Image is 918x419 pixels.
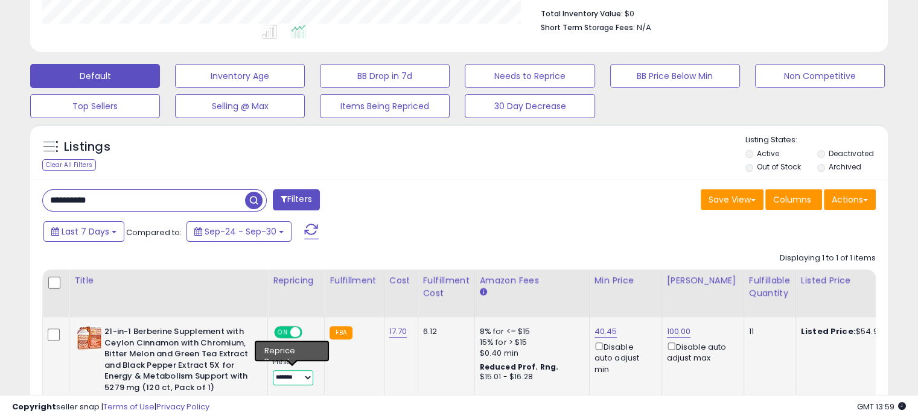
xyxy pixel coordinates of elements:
[320,64,450,88] button: BB Drop in 7d
[273,274,319,287] div: Repricing
[637,22,651,33] span: N/A
[330,326,352,339] small: FBA
[824,189,876,210] button: Actions
[480,326,580,337] div: 8% for <= $15
[465,64,594,88] button: Needs to Reprice
[62,225,109,238] span: Last 7 Days
[423,326,465,337] div: 6.12
[780,253,876,264] div: Displaying 1 to 1 of 1 items
[749,274,791,300] div: Fulfillable Quantity
[541,22,635,33] b: Short Term Storage Fees:
[749,326,786,337] div: 11
[74,274,263,287] div: Title
[30,64,160,88] button: Default
[755,64,885,88] button: Non Competitive
[175,94,305,118] button: Selling @ Max
[77,326,101,350] img: 51P77mIqK8L._SL40_.jpg
[773,194,811,206] span: Columns
[42,159,96,171] div: Clear All Filters
[330,274,378,287] div: Fulfillment
[30,94,160,118] button: Top Sellers
[480,362,559,372] b: Reduced Prof. Rng.
[389,274,413,287] div: Cost
[205,225,276,238] span: Sep-24 - Sep-30
[801,326,901,337] div: $54.99
[186,221,292,242] button: Sep-24 - Sep-30
[801,326,856,337] b: Listed Price:
[273,189,320,210] button: Filters
[667,340,735,364] div: Disable auto adjust max
[828,162,861,172] label: Archived
[828,148,873,159] label: Deactivated
[757,162,801,172] label: Out of Stock
[103,401,155,412] a: Terms of Use
[667,274,739,287] div: [PERSON_NAME]
[765,189,822,210] button: Columns
[126,227,182,238] span: Compared to:
[43,221,124,242] button: Last 7 Days
[104,326,251,396] b: 21-in-1 Berberine Supplement with Ceylon Cinnamon with Chromium, Bitter Melon and Green Tea Extra...
[275,327,290,338] span: ON
[594,340,652,375] div: Disable auto adjust min
[857,401,906,412] span: 2025-10-8 13:59 GMT
[320,94,450,118] button: Items Being Repriced
[175,64,305,88] button: Inventory Age
[757,148,779,159] label: Active
[12,401,56,412] strong: Copyright
[480,274,584,287] div: Amazon Fees
[465,94,594,118] button: 30 Day Decrease
[594,274,657,287] div: Min Price
[594,326,617,338] a: 40.45
[701,189,763,210] button: Save View
[480,348,580,359] div: $0.40 min
[541,5,867,20] li: $0
[273,358,315,385] div: Preset:
[801,274,905,287] div: Listed Price
[64,139,110,156] h5: Listings
[480,337,580,348] div: 15% for > $15
[610,64,740,88] button: BB Price Below Min
[389,326,407,338] a: 17.70
[480,372,580,382] div: $15.01 - $16.28
[480,287,487,298] small: Amazon Fees.
[273,345,315,356] div: Amazon AI
[541,8,623,19] b: Total Inventory Value:
[156,401,209,412] a: Privacy Policy
[667,326,691,338] a: 100.00
[301,327,320,338] span: OFF
[12,402,209,413] div: seller snap | |
[745,134,888,146] p: Listing States:
[423,274,470,300] div: Fulfillment Cost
